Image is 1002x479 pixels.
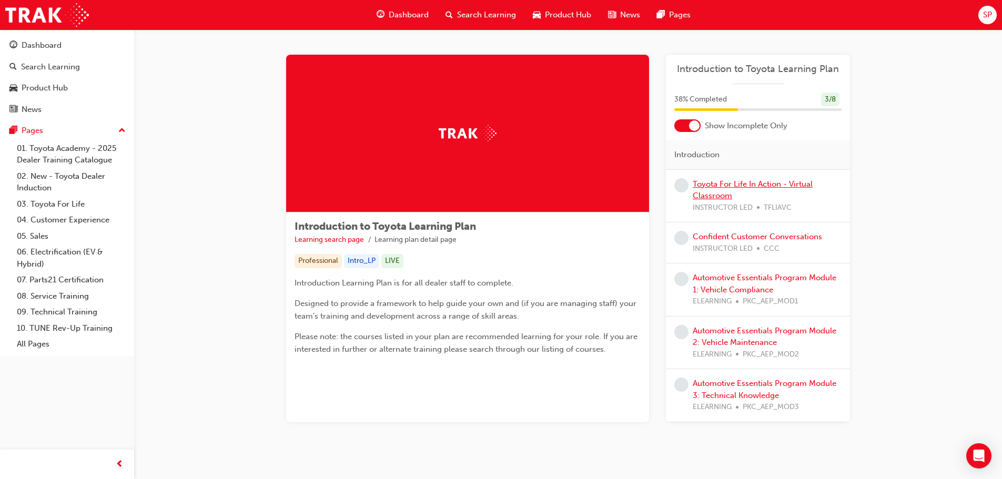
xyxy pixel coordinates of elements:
span: CCC [764,243,780,255]
span: Product Hub [545,9,591,21]
a: News [4,100,130,119]
span: learningRecordVerb_NONE-icon [674,178,689,192]
span: car-icon [533,8,541,22]
a: Dashboard [4,36,130,55]
span: Show Incomplete Only [705,120,787,132]
span: guage-icon [9,41,17,50]
span: Search Learning [457,9,516,21]
button: SP [978,6,997,24]
span: Please note: the courses listed in your plan are recommended learning for your role. If you are i... [295,332,640,354]
div: Search Learning [21,61,80,73]
span: PKC_AEP_MOD1 [743,295,798,308]
div: Intro_LP [344,254,379,268]
div: Dashboard [22,39,62,52]
div: Pages [22,125,43,137]
span: news-icon [608,8,616,22]
a: 10. TUNE Rev-Up Training [13,320,130,337]
li: Learning plan detail page [375,234,457,246]
a: Automotive Essentials Program Module 2: Vehicle Maintenance [693,326,836,348]
span: PKC_AEP_MOD2 [743,349,799,361]
a: Automotive Essentials Program Module 3: Technical Knowledge [693,379,836,400]
div: Product Hub [22,82,68,94]
span: 38 % Completed [674,94,727,106]
a: 07. Parts21 Certification [13,272,130,288]
button: Pages [4,121,130,140]
a: Search Learning [4,57,130,77]
span: Pages [669,9,691,21]
a: 08. Service Training [13,288,130,304]
span: search-icon [446,8,453,22]
span: prev-icon [116,458,124,471]
a: news-iconNews [600,4,649,26]
span: Introduction Learning Plan is for all dealer staff to complete. [295,278,513,288]
div: News [22,104,42,116]
img: Trak [5,3,89,27]
span: pages-icon [9,126,17,136]
a: 06. Electrification (EV & Hybrid) [13,244,130,272]
a: Automotive Essentials Program Module 1: Vehicle Compliance [693,273,836,294]
span: learningRecordVerb_NONE-icon [674,272,689,286]
a: Toyota For Life In Action - Virtual Classroom [693,179,813,201]
a: pages-iconPages [649,4,699,26]
span: Introduction to Toyota Learning Plan [295,220,476,232]
span: INSTRUCTOR LED [693,243,753,255]
a: 02. New - Toyota Dealer Induction [13,168,130,196]
span: INSTRUCTOR LED [693,202,753,214]
span: pages-icon [657,8,665,22]
a: Product Hub [4,78,130,98]
img: Trak [439,125,497,141]
span: guage-icon [377,8,384,22]
span: ELEARNING [693,349,732,361]
span: search-icon [9,63,17,72]
span: news-icon [9,105,17,115]
a: All Pages [13,336,130,352]
a: Introduction to Toyota Learning Plan [674,63,842,75]
span: ELEARNING [693,295,732,308]
span: learningRecordVerb_NONE-icon [674,231,689,245]
span: News [620,9,640,21]
span: ELEARNING [693,401,732,413]
div: Professional [295,254,342,268]
span: Dashboard [389,9,429,21]
span: SP [983,9,992,21]
span: learningRecordVerb_NONE-icon [674,325,689,339]
a: Confident Customer Conversations [693,232,822,241]
div: LIVE [381,254,403,268]
a: search-iconSearch Learning [437,4,524,26]
div: 3 / 8 [821,93,839,107]
a: car-iconProduct Hub [524,4,600,26]
span: TFLIAVC [764,202,792,214]
span: car-icon [9,84,17,93]
button: DashboardSearch LearningProduct HubNews [4,34,130,121]
a: Learning search page [295,235,364,244]
span: learningRecordVerb_NONE-icon [674,378,689,392]
a: 04. Customer Experience [13,212,130,228]
span: Designed to provide a framework to help guide your own and (if you are managing staff) your team'... [295,299,639,321]
a: 01. Toyota Academy - 2025 Dealer Training Catalogue [13,140,130,168]
a: 03. Toyota For Life [13,196,130,212]
div: Open Intercom Messenger [966,443,991,468]
a: guage-iconDashboard [368,4,437,26]
span: up-icon [118,124,126,138]
span: PKC_AEP_MOD3 [743,401,799,413]
span: Introduction [674,149,720,161]
a: 09. Technical Training [13,304,130,320]
a: 05. Sales [13,228,130,244]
